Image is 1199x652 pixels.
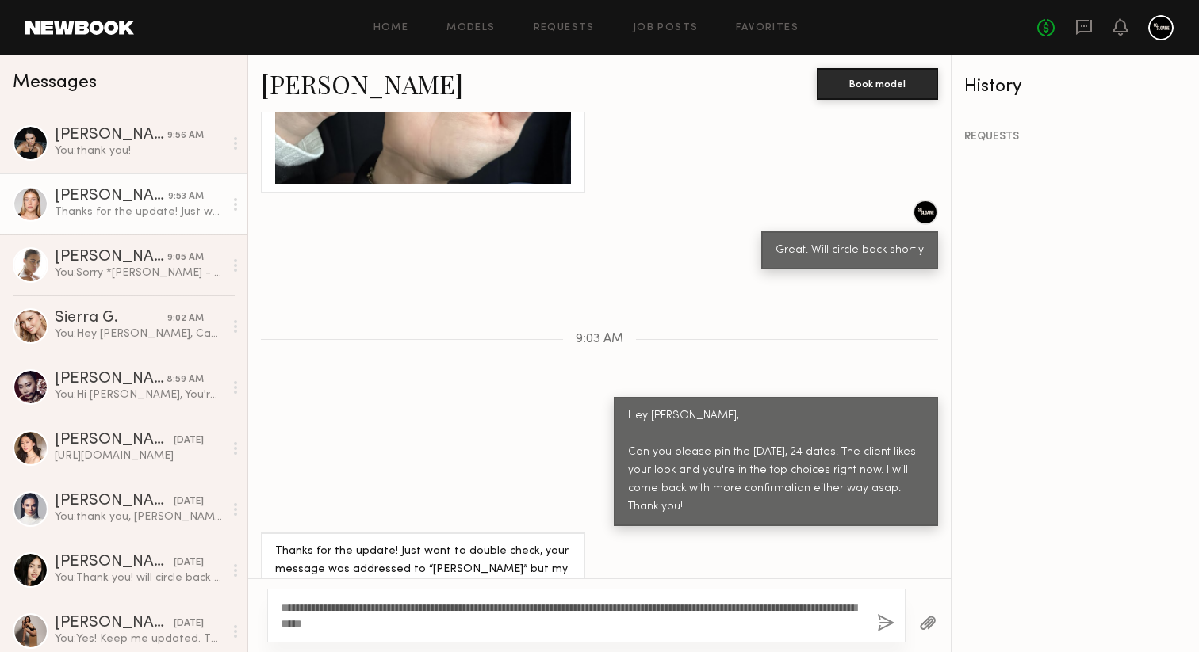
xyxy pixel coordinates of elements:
[55,311,167,326] div: Sierra G.
[576,333,623,346] span: 9:03 AM
[167,372,204,387] div: 8:59 AM
[55,250,167,265] div: [PERSON_NAME]
[534,23,595,33] a: Requests
[55,509,224,524] div: You: thank you, [PERSON_NAME]! I will get back to you asap
[964,132,1186,143] div: REQUESTS
[55,555,174,570] div: [PERSON_NAME]
[817,68,938,100] button: Book model
[817,76,938,90] a: Book model
[55,204,224,219] div: Thanks for the update! Just want to double check, your message was addressed to “[PERSON_NAME]” b...
[167,250,204,265] div: 9:05 AM
[55,631,224,646] div: You: Yes! Keep me updated. Thanks!
[373,23,409,33] a: Home
[55,494,174,509] div: [PERSON_NAME]
[174,433,204,448] div: [DATE]
[261,67,463,101] a: [PERSON_NAME]
[55,326,224,341] div: You: Hey [PERSON_NAME], Can you please pin the [DATE], 24 dates. The client likes your look and y...
[55,143,224,158] div: You: thank you!
[628,407,924,517] div: Hey [PERSON_NAME], Can you please pin the [DATE], 24 dates. The client likes your look and you're...
[55,128,167,143] div: [PERSON_NAME]
[55,189,168,204] div: [PERSON_NAME]
[275,543,571,597] div: Thanks for the update! Just want to double check, your message was addressed to “[PERSON_NAME]” b...
[55,433,174,448] div: [PERSON_NAME]
[55,570,224,585] div: You: Thank you! will circle back shortly!
[633,23,699,33] a: Job Posts
[168,189,204,204] div: 9:53 AM
[167,311,204,326] div: 9:02 AM
[55,265,224,280] div: You: Sorry *[PERSON_NAME] - my mistake!
[13,74,97,92] span: Messages
[174,616,204,631] div: [DATE]
[446,23,495,33] a: Models
[55,616,174,631] div: [PERSON_NAME]
[736,23,799,33] a: Favorites
[174,494,204,509] div: [DATE]
[167,128,204,143] div: 9:56 AM
[174,555,204,570] div: [DATE]
[55,387,224,402] div: You: Hi [PERSON_NAME], You're one of the clients top choices. We are not sure what day(s) they wi...
[55,372,167,387] div: [PERSON_NAME]
[55,448,224,463] div: [URL][DOMAIN_NAME]
[776,242,924,260] div: Great. Will circle back shortly
[964,78,1186,96] div: History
